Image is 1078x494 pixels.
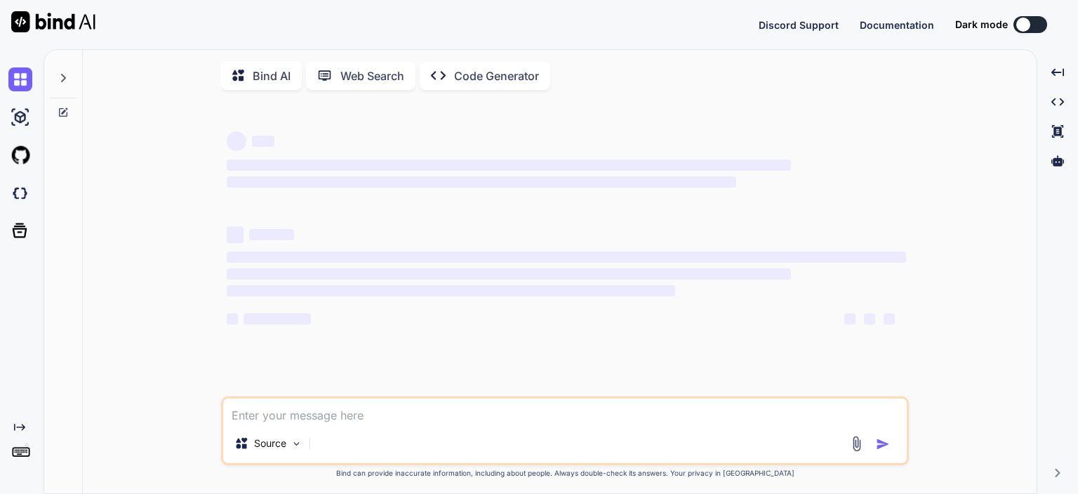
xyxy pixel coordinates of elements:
img: icon [876,437,890,451]
img: Bind AI [11,11,95,32]
button: Documentation [860,18,934,32]
img: ai-studio [8,105,32,129]
img: Pick Models [291,438,302,450]
span: ‌ [227,226,244,243]
img: githubLight [8,143,32,167]
span: ‌ [227,285,675,297]
img: attachment [849,436,865,452]
span: ‌ [252,136,274,147]
span: ‌ [227,268,790,280]
img: chat [8,67,32,91]
span: Discord Support [759,19,839,31]
span: Documentation [860,19,934,31]
span: ‌ [227,131,246,151]
p: Web Search [340,67,404,84]
span: ‌ [864,313,875,325]
span: ‌ [227,313,238,325]
span: Dark mode [955,18,1008,32]
p: Code Generator [454,67,539,84]
span: ‌ [884,313,895,325]
img: darkCloudIdeIcon [8,181,32,205]
p: Source [254,436,286,450]
p: Bind can provide inaccurate information, including about people. Always double-check its answers.... [221,468,909,479]
span: ‌ [227,252,906,263]
span: ‌ [249,229,294,240]
span: ‌ [244,313,311,325]
button: Discord Support [759,18,839,32]
span: ‌ [227,160,790,171]
span: ‌ [227,176,736,188]
span: ‌ [844,313,856,325]
p: Bind AI [253,67,291,84]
